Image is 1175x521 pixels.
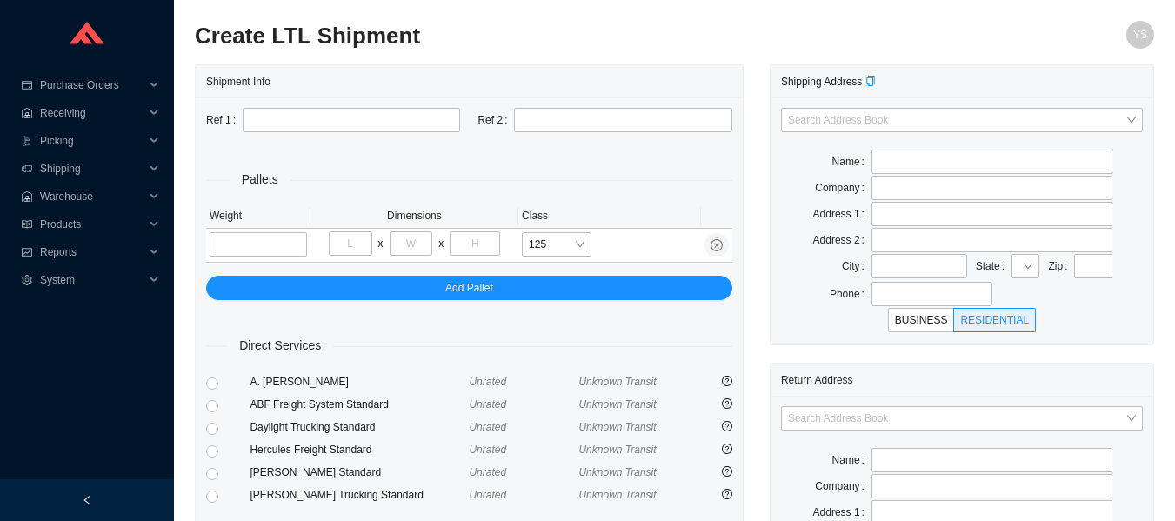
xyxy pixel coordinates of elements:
[450,231,500,256] input: H
[206,204,310,229] th: Weight
[438,235,444,252] div: x
[578,466,656,478] span: Unknown Transit
[250,418,469,436] div: Daylight Trucking Standard
[781,76,876,88] span: Shipping Address
[578,398,656,411] span: Unknown Transit
[469,398,506,411] span: Unrated
[578,376,656,388] span: Unknown Transit
[21,275,33,285] span: setting
[578,489,656,501] span: Unknown Transit
[815,474,871,498] label: Company
[250,396,469,413] div: ABF Freight System Standard
[477,108,514,132] label: Ref 2
[895,314,948,326] span: BUSINESS
[469,444,506,456] span: Unrated
[865,76,876,86] span: copy
[390,231,433,256] input: W
[722,376,732,386] span: question-circle
[813,228,871,252] label: Address 2
[529,233,584,256] span: 125
[578,421,656,433] span: Unknown Transit
[469,489,506,501] span: Unrated
[40,266,144,294] span: System
[82,495,92,505] span: left
[206,108,243,132] label: Ref 1
[704,233,729,257] button: close-circle
[518,204,701,229] th: Class
[832,448,871,472] label: Name
[960,314,1029,326] span: RESIDENTIAL
[230,170,290,190] span: Pallets
[195,21,914,51] h2: Create LTL Shipment
[832,150,871,174] label: Name
[722,421,732,431] span: question-circle
[469,421,506,433] span: Unrated
[250,486,469,504] div: [PERSON_NAME] Trucking Standard
[722,466,732,477] span: question-circle
[469,466,506,478] span: Unrated
[722,398,732,409] span: question-circle
[976,254,1011,278] label: State
[781,364,1143,396] div: Return Address
[21,247,33,257] span: fund
[445,279,493,297] span: Add Pallet
[830,282,871,306] label: Phone
[1048,254,1074,278] label: Zip
[842,254,871,278] label: City
[40,238,144,266] span: Reports
[865,73,876,90] div: Copy
[21,80,33,90] span: credit-card
[40,155,144,183] span: Shipping
[1133,21,1147,49] span: YS
[250,441,469,458] div: Hercules Freight Standard
[310,204,518,229] th: Dimensions
[469,376,506,388] span: Unrated
[815,176,871,200] label: Company
[40,183,144,210] span: Warehouse
[40,127,144,155] span: Picking
[378,235,384,252] div: x
[40,99,144,127] span: Receiving
[250,464,469,481] div: [PERSON_NAME] Standard
[21,219,33,230] span: read
[329,231,372,256] input: L
[578,444,656,456] span: Unknown Transit
[206,65,732,97] div: Shipment Info
[40,210,144,238] span: Products
[813,202,871,226] label: Address 1
[722,444,732,454] span: question-circle
[250,373,469,391] div: A. [PERSON_NAME]
[40,71,144,99] span: Purchase Orders
[227,336,333,356] span: Direct Services
[722,489,732,499] span: question-circle
[206,276,732,300] button: Add Pallet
